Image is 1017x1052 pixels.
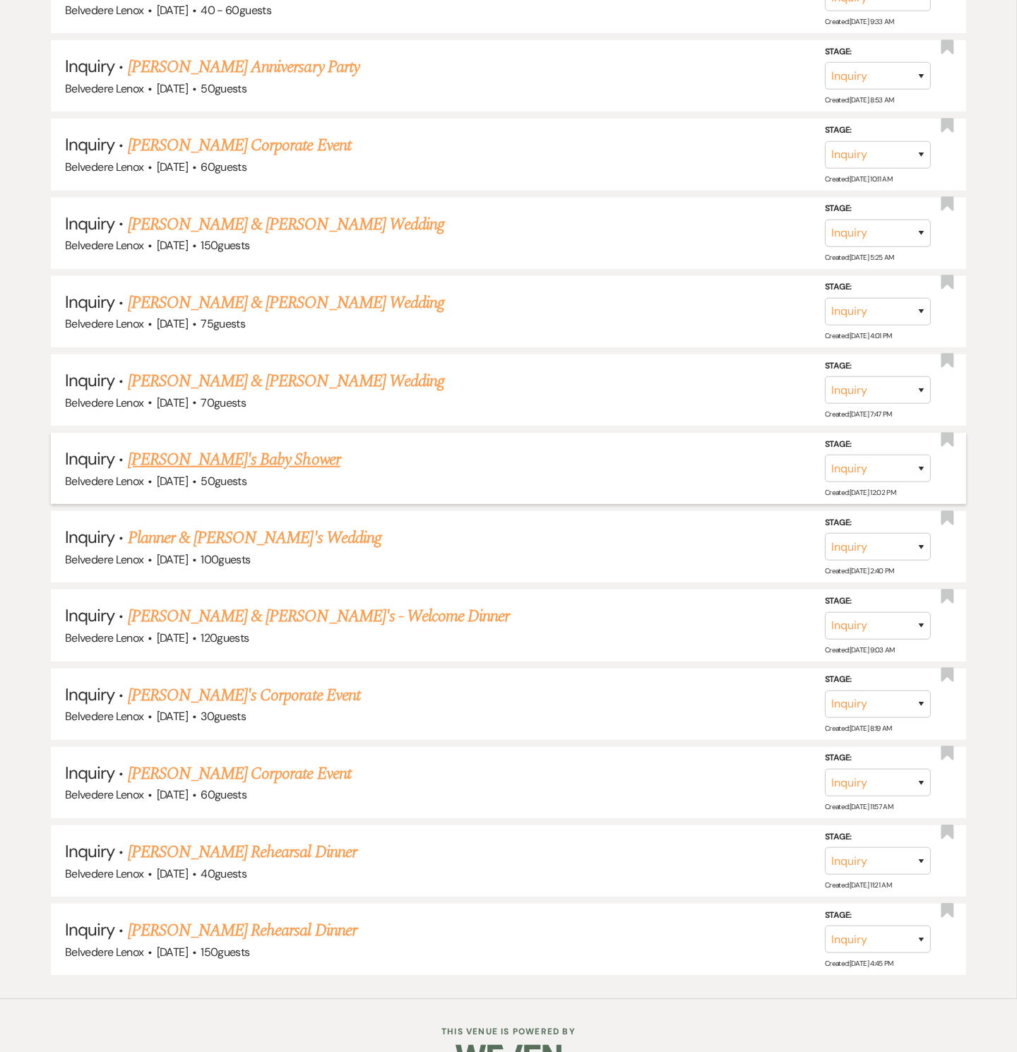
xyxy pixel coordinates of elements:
[825,880,891,890] span: Created: [DATE] 11:21 AM
[65,395,143,410] span: Belvedere Lenox
[201,866,246,881] span: 40 guests
[65,160,143,174] span: Belvedere Lenox
[157,552,188,567] span: [DATE]
[201,316,245,331] span: 75 guests
[201,238,249,253] span: 150 guests
[128,525,381,551] a: Planner & [PERSON_NAME]'s Wedding
[825,95,894,104] span: Created: [DATE] 8:53 AM
[65,709,143,724] span: Belvedere Lenox
[157,3,188,18] span: [DATE]
[825,672,931,688] label: Stage:
[65,604,114,626] span: Inquiry
[825,280,931,295] label: Stage:
[128,447,340,472] a: [PERSON_NAME]'s Baby Shower
[825,123,931,138] label: Stage:
[157,474,188,489] span: [DATE]
[65,213,114,234] span: Inquiry
[825,830,931,845] label: Stage:
[157,866,188,881] span: [DATE]
[128,369,444,394] a: [PERSON_NAME] & [PERSON_NAME] Wedding
[65,866,143,881] span: Belvedere Lenox
[201,630,249,645] span: 120 guests
[157,316,188,331] span: [DATE]
[201,945,249,960] span: 150 guests
[65,474,143,489] span: Belvedere Lenox
[128,290,444,316] a: [PERSON_NAME] & [PERSON_NAME] Wedding
[65,55,114,77] span: Inquiry
[128,212,444,237] a: [PERSON_NAME] & [PERSON_NAME] Wedding
[201,81,246,96] span: 50 guests
[201,474,246,489] span: 50 guests
[65,448,114,470] span: Inquiry
[157,630,188,645] span: [DATE]
[157,238,188,253] span: [DATE]
[825,751,931,766] label: Stage:
[65,840,114,862] span: Inquiry
[201,160,246,174] span: 60 guests
[65,291,114,313] span: Inquiry
[825,724,892,733] span: Created: [DATE] 8:19 AM
[65,133,114,155] span: Inquiry
[128,604,510,629] a: [PERSON_NAME] & [PERSON_NAME]'s - Welcome Dinner
[825,959,893,968] span: Created: [DATE] 4:45 PM
[157,709,188,724] span: [DATE]
[825,645,895,654] span: Created: [DATE] 9:03 AM
[128,918,357,943] a: [PERSON_NAME] Rehearsal Dinner
[65,238,143,253] span: Belvedere Lenox
[825,253,894,262] span: Created: [DATE] 5:25 AM
[825,515,931,531] label: Stage:
[201,787,246,802] span: 60 guests
[825,566,894,575] span: Created: [DATE] 2:40 PM
[65,369,114,391] span: Inquiry
[65,3,143,18] span: Belvedere Lenox
[65,552,143,567] span: Belvedere Lenox
[825,17,894,26] span: Created: [DATE] 9:33 AM
[201,395,246,410] span: 70 guests
[128,133,351,158] a: [PERSON_NAME] Corporate Event
[825,410,892,419] span: Created: [DATE] 7:47 PM
[201,3,271,18] span: 40 - 60 guests
[825,594,931,609] label: Stage:
[157,787,188,802] span: [DATE]
[65,81,143,96] span: Belvedere Lenox
[65,945,143,960] span: Belvedere Lenox
[128,683,360,708] a: [PERSON_NAME]'s Corporate Event
[65,316,143,331] span: Belvedere Lenox
[157,160,188,174] span: [DATE]
[825,201,931,217] label: Stage:
[65,683,114,705] span: Inquiry
[157,395,188,410] span: [DATE]
[825,488,896,497] span: Created: [DATE] 12:02 PM
[65,787,143,802] span: Belvedere Lenox
[825,358,931,373] label: Stage:
[825,908,931,924] label: Stage:
[65,919,114,940] span: Inquiry
[65,526,114,548] span: Inquiry
[65,762,114,784] span: Inquiry
[157,81,188,96] span: [DATE]
[201,709,246,724] span: 30 guests
[825,331,892,340] span: Created: [DATE] 4:01 PM
[201,552,250,567] span: 100 guests
[157,945,188,960] span: [DATE]
[128,54,359,80] a: [PERSON_NAME] Anniversary Party
[825,44,931,60] label: Stage:
[825,437,931,453] label: Stage:
[128,839,357,865] a: [PERSON_NAME] Rehearsal Dinner
[128,761,351,787] a: [PERSON_NAME] Corporate Event
[65,630,143,645] span: Belvedere Lenox
[825,174,892,183] span: Created: [DATE] 10:11 AM
[825,802,893,811] span: Created: [DATE] 11:57 AM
